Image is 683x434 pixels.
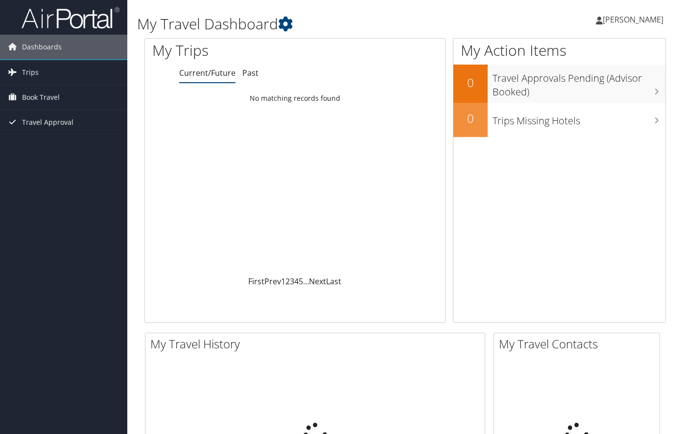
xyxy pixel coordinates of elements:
a: Current/Future [179,68,236,78]
span: Dashboards [22,35,62,59]
h2: My Travel Contacts [499,336,659,352]
a: 4 [294,276,299,287]
span: Trips [22,60,39,85]
a: 3 [290,276,294,287]
a: 0Trips Missing Hotels [453,103,665,137]
h3: Trips Missing Hotels [493,109,665,128]
span: … [303,276,309,287]
a: First [248,276,264,287]
h1: My Action Items [453,40,665,61]
span: Book Travel [22,85,60,110]
a: Last [326,276,341,287]
h2: 0 [453,110,488,127]
span: Travel Approval [22,110,73,135]
a: 1 [281,276,285,287]
a: 0Travel Approvals Pending (Advisor Booked) [453,65,665,102]
a: Next [309,276,326,287]
a: 2 [285,276,290,287]
a: Prev [264,276,281,287]
img: airportal-logo.png [22,6,119,29]
h2: My Travel History [150,336,485,352]
a: 5 [299,276,303,287]
h3: Travel Approvals Pending (Advisor Booked) [493,67,665,99]
span: [PERSON_NAME] [603,14,663,25]
td: No matching records found [145,90,445,107]
a: [PERSON_NAME] [596,5,673,34]
h1: My Travel Dashboard [137,14,495,34]
h2: 0 [453,74,488,91]
h1: My Trips [152,40,313,61]
a: Past [242,68,259,78]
